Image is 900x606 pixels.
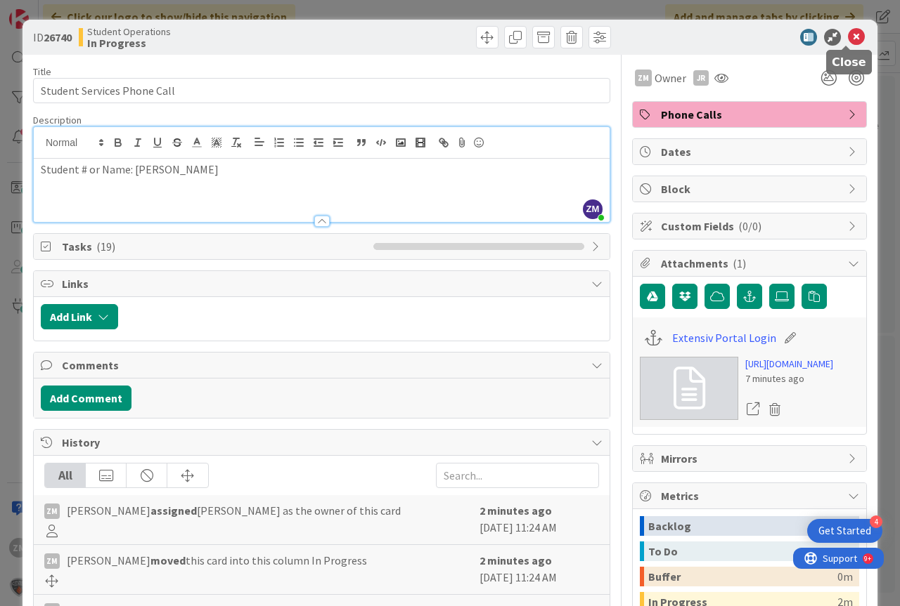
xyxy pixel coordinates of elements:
[62,434,584,451] span: History
[41,162,603,178] p: Student # or Name: [PERSON_NAME]
[661,255,841,272] span: Attachments
[150,503,197,518] b: assigned
[648,516,837,536] div: Backlog
[661,218,841,235] span: Custom Fields
[661,106,841,123] span: Phone Calls
[62,238,366,255] span: Tasks
[480,503,552,518] b: 2 minutes ago
[661,180,841,197] span: Block
[655,70,686,86] span: Owner
[436,463,599,488] input: Search...
[480,502,599,537] div: [DATE] 11:24 AM
[30,2,64,19] span: Support
[745,400,761,419] a: Open
[67,502,401,519] span: [PERSON_NAME] [PERSON_NAME] as the owner of this card
[44,553,60,569] div: ZM
[635,70,652,86] div: ZM
[818,524,871,538] div: Get Started
[745,371,833,386] div: 7 minutes ago
[648,567,837,586] div: Buffer
[832,55,866,69] h5: Close
[67,552,367,569] span: [PERSON_NAME] this card into this column In Progress
[738,219,761,233] span: ( 0/0 )
[870,515,882,528] div: 4
[44,503,60,519] div: ZM
[807,519,882,543] div: Open Get Started checklist, remaining modules: 4
[480,553,552,567] b: 2 minutes ago
[33,114,82,126] span: Description
[837,516,853,536] div: 0m
[33,78,610,103] input: type card name here...
[33,29,72,46] span: ID
[648,541,837,561] div: To Do
[661,450,841,467] span: Mirrors
[62,357,584,374] span: Comments
[71,6,78,17] div: 9+
[583,199,603,219] span: ZM
[96,239,115,253] span: ( 19 )
[150,553,186,567] b: moved
[45,463,86,487] div: All
[87,26,171,37] span: Student Operations
[33,65,51,78] label: Title
[733,256,746,270] span: ( 1 )
[41,304,118,329] button: Add Link
[87,37,171,48] b: In Progress
[480,552,599,587] div: [DATE] 11:24 AM
[672,329,776,346] a: Extensiv Portal Login
[661,487,841,504] span: Metrics
[837,567,853,586] div: 0m
[41,386,131,411] button: Add Comment
[661,143,841,160] span: Dates
[745,357,833,371] a: [URL][DOMAIN_NAME]
[693,70,709,86] div: JR
[44,30,72,44] b: 26740
[62,275,584,292] span: Links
